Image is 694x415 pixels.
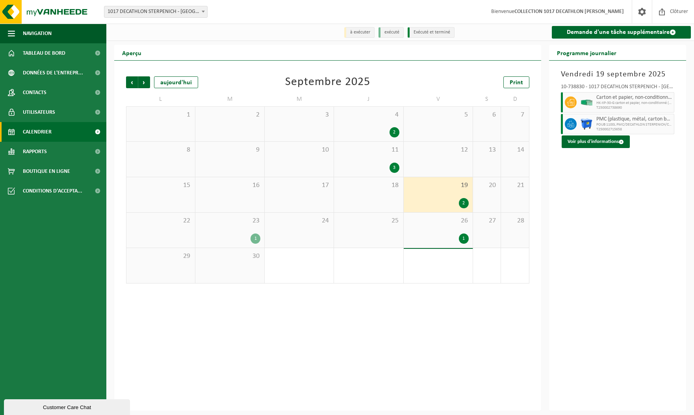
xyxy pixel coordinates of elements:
[23,24,52,43] span: Navigation
[505,146,525,154] span: 14
[334,92,403,106] td: J
[549,45,624,60] h2: Programme journalier
[501,92,529,106] td: D
[503,76,529,88] a: Print
[505,111,525,119] span: 7
[130,252,191,261] span: 29
[23,83,46,102] span: Contacts
[510,80,523,86] span: Print
[23,181,82,201] span: Conditions d'accepta...
[561,84,674,92] div: 10-738830 - 1017 DECATHLON STERPENICH - [GEOGRAPHIC_DATA]
[596,106,672,110] span: T250002738690
[199,181,260,190] span: 16
[477,146,497,154] span: 13
[390,163,399,173] div: 3
[552,26,691,39] a: Demande d'une tâche supplémentaire
[514,9,624,15] strong: COLLECTION 1017 DECATHLON [PERSON_NAME]
[473,92,501,106] td: S
[23,63,83,83] span: Données de l'entrepr...
[4,398,132,415] iframe: chat widget
[251,233,260,244] div: 1
[195,92,265,106] td: M
[199,146,260,154] span: 9
[505,217,525,225] span: 28
[404,92,473,106] td: V
[459,233,469,244] div: 1
[338,111,399,119] span: 4
[561,69,674,80] h3: Vendredi 19 septembre 2025
[114,45,149,60] h2: Aperçu
[338,181,399,190] span: 18
[269,181,330,190] span: 17
[459,198,469,208] div: 2
[596,116,672,122] span: PMC (plastique, métal, carton boisson) (industriel)
[23,161,70,181] span: Boutique en ligne
[285,76,370,88] div: Septembre 2025
[126,92,195,106] td: L
[408,27,455,38] li: Exécuté et terminé
[199,111,260,119] span: 2
[344,27,375,38] li: à exécuter
[154,76,198,88] div: aujourd'hui
[269,146,330,154] span: 10
[379,27,404,38] li: exécuté
[408,217,469,225] span: 26
[477,181,497,190] span: 20
[596,127,672,132] span: T250002715658
[562,135,630,148] button: Voir plus d'informations
[596,94,672,101] span: Carton et papier, non-conditionné (industriel)
[265,92,334,106] td: M
[338,146,399,154] span: 11
[138,76,150,88] span: Suivant
[338,217,399,225] span: 25
[581,118,592,130] img: WB-1100-HPE-BE-01
[505,181,525,190] span: 21
[104,6,207,17] span: 1017 DECATHLON STERPENICH - ARLON
[104,6,208,18] span: 1017 DECATHLON STERPENICH - ARLON
[130,111,191,119] span: 1
[477,111,497,119] span: 6
[23,43,65,63] span: Tableau de bord
[596,101,672,106] span: HK-XP-30-G carton et papier, non-conditionné (industriel)
[581,100,592,106] img: HK-XP-30-GN-00
[23,122,52,142] span: Calendrier
[390,127,399,137] div: 2
[269,111,330,119] span: 3
[596,122,672,127] span: POUB 1100L PMC/DECATHLON STERPENICH/COMPACTEUR
[199,252,260,261] span: 30
[126,76,138,88] span: Précédent
[408,146,469,154] span: 12
[130,181,191,190] span: 15
[477,217,497,225] span: 27
[408,181,469,190] span: 19
[130,146,191,154] span: 8
[199,217,260,225] span: 23
[130,217,191,225] span: 22
[408,111,469,119] span: 5
[269,217,330,225] span: 24
[23,142,47,161] span: Rapports
[23,102,55,122] span: Utilisateurs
